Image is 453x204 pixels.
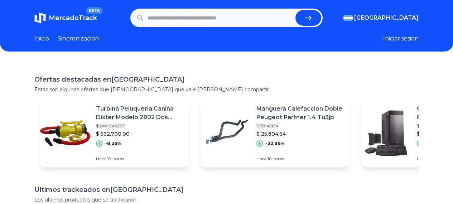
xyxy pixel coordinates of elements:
[34,86,419,93] p: Estas son algunas ofertas que [DEMOGRAPHIC_DATA] que vale [PERSON_NAME] compartir.
[343,15,353,21] img: Argentina
[34,74,419,84] h1: Ofertas destacadas en [GEOGRAPHIC_DATA]
[361,108,411,158] img: Featured image
[105,141,121,146] p: -8,26%
[34,34,49,43] a: Inicio
[383,34,419,43] button: Iniciar sesion
[256,156,344,162] p: Hace 16 horas
[256,130,344,137] p: $ 25.804,64
[34,185,419,195] h1: Ultimos trackeados en [GEOGRAPHIC_DATA]
[86,7,103,14] span: BETA
[201,99,350,167] a: Featured imageManguera Calefaccion Doble Peugeot Partner 1.4 Tu3jp$ 38.451,14$ 25.804,64-32,89%Ha...
[256,105,344,122] p: Manguera Calefaccion Doble Peugeot Partner 1.4 Tu3jp
[343,14,419,22] button: [GEOGRAPHIC_DATA]
[256,123,344,129] p: $ 38.451,14
[34,196,419,203] p: Los ultimos productos que se trackearon.
[96,156,183,162] p: Hace 18 horas
[201,108,251,158] img: Featured image
[34,12,97,24] a: MercadoTrackBETA
[40,99,189,167] a: Featured imageTurbina Peluqueria Canina Dixter Modelo 2802 Dos Motores Fabricantes$ 646.043,00$ 5...
[96,105,183,122] p: Turbina Peluqueria Canina Dixter Modelo 2802 Dos Motores Fabricantes
[34,12,46,24] img: MercadoTrack
[49,14,97,22] span: MercadoTrack
[96,130,183,137] p: $ 592.700,00
[354,14,419,22] span: [GEOGRAPHIC_DATA]
[40,108,90,158] img: Featured image
[96,123,183,129] p: $ 646.043,00
[266,141,285,146] p: -32,89%
[58,34,99,43] a: Sincronizacion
